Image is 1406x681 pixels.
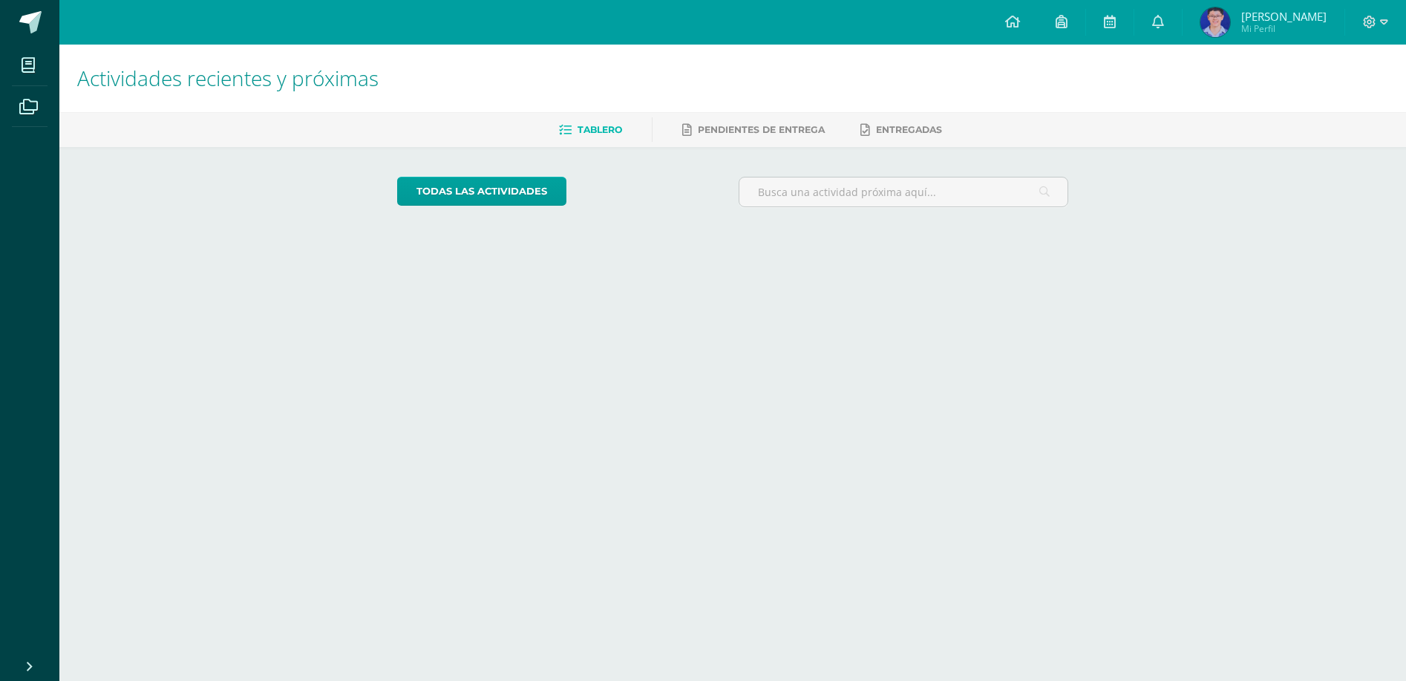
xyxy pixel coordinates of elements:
a: todas las Actividades [397,177,566,206]
a: Entregadas [860,118,942,142]
a: Tablero [559,118,622,142]
span: Actividades recientes y próximas [77,64,379,92]
span: [PERSON_NAME] [1241,9,1327,24]
input: Busca una actividad próxima aquí... [739,177,1068,206]
span: Mi Perfil [1241,22,1327,35]
a: Pendientes de entrega [682,118,825,142]
span: Entregadas [876,124,942,135]
img: eac8305da70ec4796f38150793d9e04f.png [1200,7,1230,37]
span: Tablero [578,124,622,135]
span: Pendientes de entrega [698,124,825,135]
